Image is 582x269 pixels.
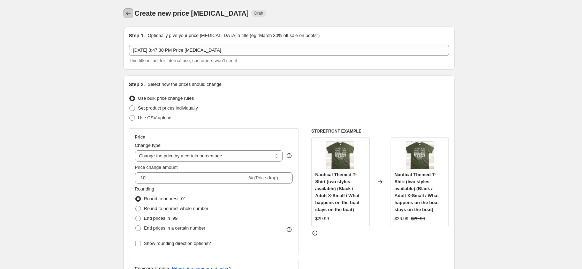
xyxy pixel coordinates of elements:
span: Rounding [135,186,154,192]
div: help [286,152,293,159]
span: Price change amount [135,165,178,170]
p: Select how the prices should change [148,81,221,88]
span: % (Price drop) [249,175,278,180]
span: Show rounding direction options? [144,241,211,246]
button: Price change jobs [123,8,133,18]
span: Create new price [MEDICAL_DATA] [135,9,249,17]
h2: Step 2. [129,81,145,88]
h6: STOREFRONT EXAMPLE [311,128,449,134]
span: Use bulk price change rules [138,96,194,101]
h2: Step 1. [129,32,145,39]
input: 30% off holiday sale [129,45,449,56]
p: Optionally give your price [MEDICAL_DATA] a title (eg "March 30% off sale on boots") [148,32,319,39]
strike: $29.99 [411,215,425,222]
span: Nautical Themed T-Shirt (two styles available) (Black / Adult X-Small / What happens on the boat ... [394,172,439,212]
span: Change type [135,143,161,148]
span: Use CSV upload [138,115,172,120]
span: This title is just for internal use, customers won't see it [129,58,237,63]
input: -15 [135,172,248,184]
span: Set product prices individually [138,105,198,111]
div: $26.99 [394,215,408,222]
img: Image_80x.jpg [406,141,434,169]
img: Image_80x.jpg [326,141,354,169]
span: Round to nearest .01 [144,196,186,201]
div: $29.99 [315,215,329,222]
span: Nautical Themed T-Shirt (two styles available) (Black / Adult X-Small / What happens on the boat ... [315,172,360,212]
span: Draft [254,10,263,16]
span: End prices in a certain number [144,225,205,231]
h3: Price [135,134,145,140]
span: End prices in .99 [144,216,178,221]
span: Round to nearest whole number [144,206,209,211]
